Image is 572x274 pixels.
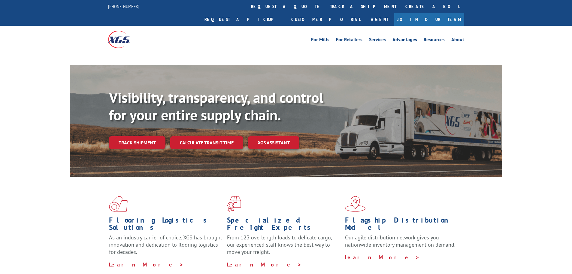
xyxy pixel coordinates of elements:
[108,3,139,9] a: [PHONE_NUMBER]
[227,217,340,234] h1: Specialized Freight Experts
[109,196,128,212] img: xgs-icon-total-supply-chain-intelligence-red
[227,261,302,268] a: Learn More >
[227,234,340,261] p: From 123 overlength loads to delicate cargo, our experienced staff knows the best way to move you...
[345,217,459,234] h1: Flagship Distribution Model
[200,13,287,26] a: Request a pickup
[109,88,323,124] b: Visibility, transparency, and control for your entire supply chain.
[345,254,420,261] a: Learn More >
[365,13,394,26] a: Agent
[170,136,243,149] a: Calculate transit time
[369,37,386,44] a: Services
[394,13,464,26] a: Join Our Team
[227,196,241,212] img: xgs-icon-focused-on-flooring-red
[345,234,455,248] span: Our agile distribution network gives you nationwide inventory management on demand.
[451,37,464,44] a: About
[345,196,366,212] img: xgs-icon-flagship-distribution-model-red
[109,136,165,149] a: Track shipment
[248,136,299,149] a: XGS ASSISTANT
[424,37,445,44] a: Resources
[109,261,184,268] a: Learn More >
[287,13,365,26] a: Customer Portal
[311,37,329,44] a: For Mills
[392,37,417,44] a: Advantages
[109,217,222,234] h1: Flooring Logistics Solutions
[336,37,362,44] a: For Retailers
[109,234,222,255] span: As an industry carrier of choice, XGS has brought innovation and dedication to flooring logistics...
